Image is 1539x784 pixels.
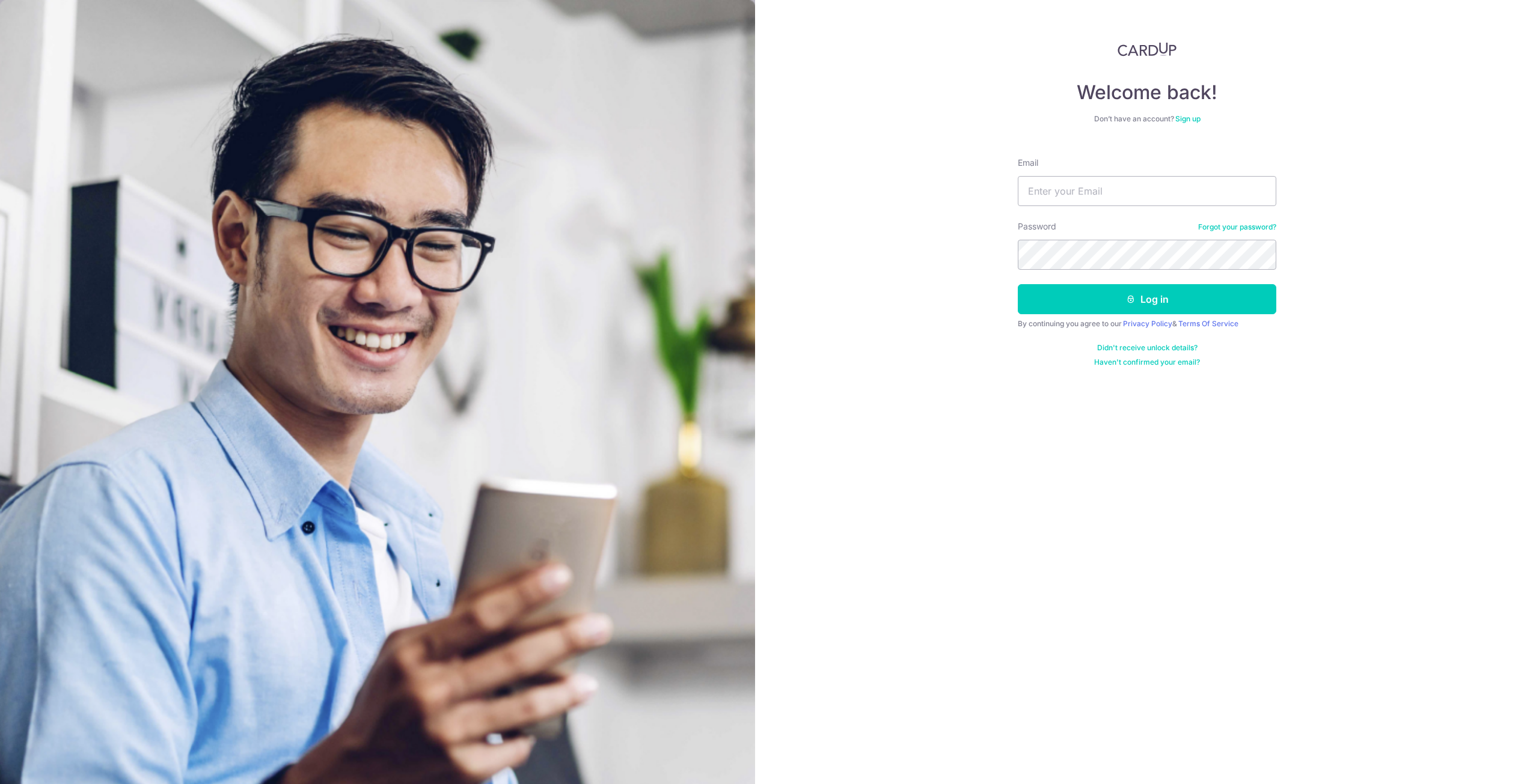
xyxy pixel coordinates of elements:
a: Privacy Policy [1123,319,1172,328]
div: Don’t have an account? [1018,114,1276,124]
div: By continuing you agree to our & [1018,319,1276,329]
a: Forgot your password? [1198,222,1276,232]
a: Terms Of Service [1178,319,1238,328]
a: Haven't confirmed your email? [1094,357,1200,367]
a: Didn't receive unlock details? [1097,343,1198,353]
label: Email [1018,157,1038,169]
label: Password [1018,220,1056,232]
h4: Welcome back! [1018,81,1276,105]
img: CardUp Logo [1118,42,1176,56]
input: Enter your Email [1018,176,1276,206]
button: Log in [1018,284,1276,314]
a: Sign up [1175,114,1201,123]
